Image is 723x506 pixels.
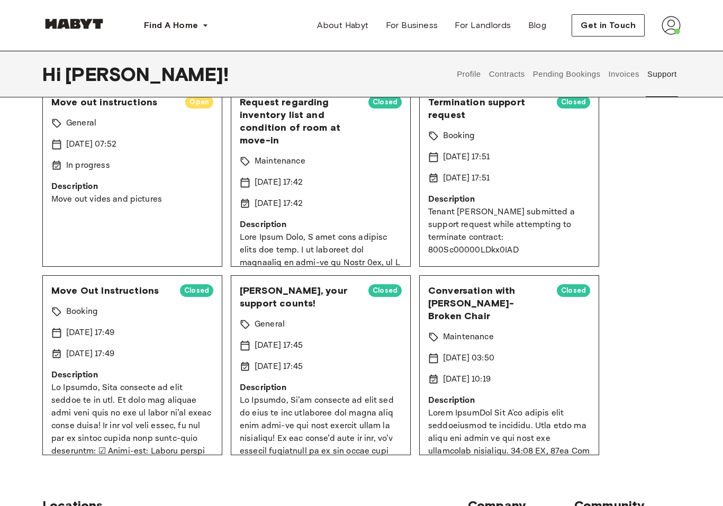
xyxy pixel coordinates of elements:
[428,96,548,121] span: Termination support request
[255,318,285,331] p: General
[520,15,555,36] a: Blog
[180,285,213,296] span: Closed
[443,172,490,185] p: [DATE] 17:51
[646,51,678,97] button: Support
[255,339,303,352] p: [DATE] 17:45
[581,19,636,32] span: Get in Touch
[453,51,681,97] div: user profile tabs
[255,360,303,373] p: [DATE] 17:45
[66,327,114,339] p: [DATE] 17:49
[51,193,213,206] p: Move out vides and pictures
[66,159,110,172] p: In progress
[386,19,438,32] span: For Business
[428,206,590,257] p: Tenant [PERSON_NAME] submitted a support request while attempting to terminate contract: 800Sc000...
[185,97,213,107] span: Open
[443,331,494,344] p: Maintenance
[662,16,681,35] img: avatar
[443,151,490,164] p: [DATE] 17:51
[607,51,640,97] button: Invoices
[51,96,177,109] span: Move out instructions
[557,285,590,296] span: Closed
[572,14,645,37] button: Get in Touch
[443,352,494,365] p: [DATE] 03:50
[377,15,447,36] a: For Business
[428,193,590,206] p: Description
[66,138,116,151] p: [DATE] 07:52
[65,63,229,85] span: [PERSON_NAME] !
[144,19,198,32] span: Find A Home
[368,285,402,296] span: Closed
[446,15,519,36] a: For Landlords
[487,51,526,97] button: Contracts
[368,97,402,107] span: Closed
[240,219,402,231] p: Description
[531,51,602,97] button: Pending Bookings
[240,96,360,147] span: Request regarding inventory list and condition of room at move-in
[255,155,305,168] p: Maintenance
[528,19,547,32] span: Blog
[255,176,303,189] p: [DATE] 17:42
[42,63,65,85] span: Hi
[51,369,213,382] p: Description
[42,19,106,29] img: Habyt
[66,348,114,360] p: [DATE] 17:49
[240,284,360,310] span: [PERSON_NAME], your support counts!
[443,130,475,142] p: Booking
[255,197,303,210] p: [DATE] 17:42
[51,180,213,193] p: Description
[317,19,368,32] span: About Habyt
[51,284,171,297] span: Move Out Instructions
[455,19,511,32] span: For Landlords
[428,284,548,322] span: Conversation with [PERSON_NAME]- Broken Chair
[66,117,96,130] p: General
[240,382,402,394] p: Description
[66,305,98,318] p: Booking
[428,394,590,407] p: Description
[135,15,217,36] button: Find A Home
[443,373,491,386] p: [DATE] 10:19
[557,97,590,107] span: Closed
[456,51,483,97] button: Profile
[309,15,377,36] a: About Habyt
